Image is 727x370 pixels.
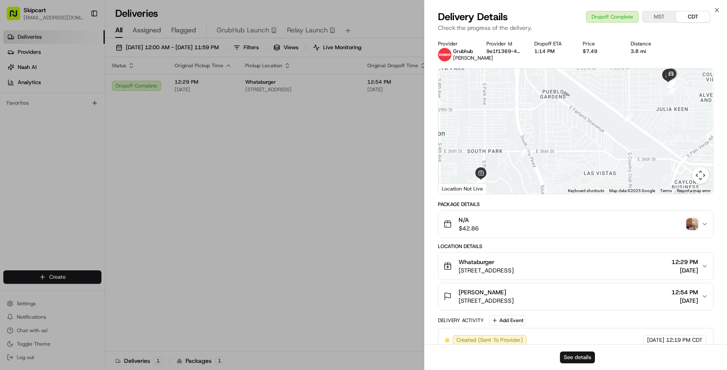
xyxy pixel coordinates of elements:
[438,201,714,208] div: Package Details
[660,188,672,193] a: Terms (opens in new tab)
[8,123,15,129] div: 📗
[459,216,479,224] span: N/A
[438,183,487,194] div: Location Not Live
[647,336,664,344] span: [DATE]
[68,119,138,134] a: 💻API Documentation
[22,54,139,63] input: Clear
[59,142,102,149] a: Powered byPylon
[489,315,526,325] button: Add Event
[671,258,698,266] span: 12:29 PM
[568,188,604,194] button: Keyboard shortcuts
[534,40,569,47] div: Dropoff ETA
[71,123,78,129] div: 💻
[5,119,68,134] a: 📗Knowledge Base
[459,224,479,233] span: $42.86
[631,48,666,55] div: 3.8 mi
[671,266,698,275] span: [DATE]
[459,266,514,275] span: [STREET_ADDRESS]
[459,258,494,266] span: Whataburger
[476,176,486,185] div: 5
[453,55,493,61] span: [PERSON_NAME]
[519,147,528,156] div: 7
[477,176,486,185] div: 3
[8,80,24,95] img: 1736555255976-a54dd68f-1ca7-489b-9aae-adbdc363a1c4
[143,83,153,93] button: Start new chat
[583,48,618,55] div: $7.49
[438,211,713,238] button: N/A$42.86photo_proof_of_delivery image
[438,283,713,310] button: [PERSON_NAME][STREET_ADDRESS]12:54 PM[DATE]
[642,11,676,22] button: MST
[84,143,102,149] span: Pylon
[677,188,711,193] a: Report a map error
[666,79,676,88] div: 12
[438,40,473,47] div: Provider
[17,122,64,130] span: Knowledge Base
[623,113,632,122] div: 9
[671,296,698,305] span: [DATE]
[8,34,153,47] p: Welcome 👋
[534,48,569,55] div: 1:14 PM
[560,351,595,363] button: See details
[486,40,521,47] div: Provider Id
[456,336,523,344] span: Created (Sent To Provider)
[631,40,666,47] div: Distance
[459,288,506,296] span: [PERSON_NAME]
[438,253,713,280] button: Whataburger[STREET_ADDRESS]12:29 PM[DATE]
[478,176,487,185] div: 2
[459,296,514,305] span: [STREET_ADDRESS]
[438,10,508,24] span: Delivery Details
[440,183,468,194] img: Google
[29,89,106,95] div: We're available if you need us!
[676,11,710,22] button: CDT
[474,177,483,186] div: 6
[686,218,698,230] img: photo_proof_of_delivery image
[438,24,714,32] p: Check the progress of the delivery.
[474,174,483,184] div: 1
[438,48,451,61] img: 5e692f75ce7d37001a5d71f1
[453,48,473,55] span: Grubhub
[609,188,655,193] span: Map data ©2025 Google
[486,48,521,55] button: 9e1f1369-4705-5682-bc76-84e5b6897172
[438,317,484,324] div: Delivery Activity
[440,183,468,194] a: Open this area in Google Maps (opens a new window)
[438,243,714,250] div: Location Details
[667,85,677,95] div: 10
[692,167,709,184] button: Map camera controls
[671,288,698,296] span: 12:54 PM
[583,40,618,47] div: Price
[8,8,25,25] img: Nash
[666,336,703,344] span: 12:19 PM CDT
[80,122,135,130] span: API Documentation
[29,80,138,89] div: Start new chat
